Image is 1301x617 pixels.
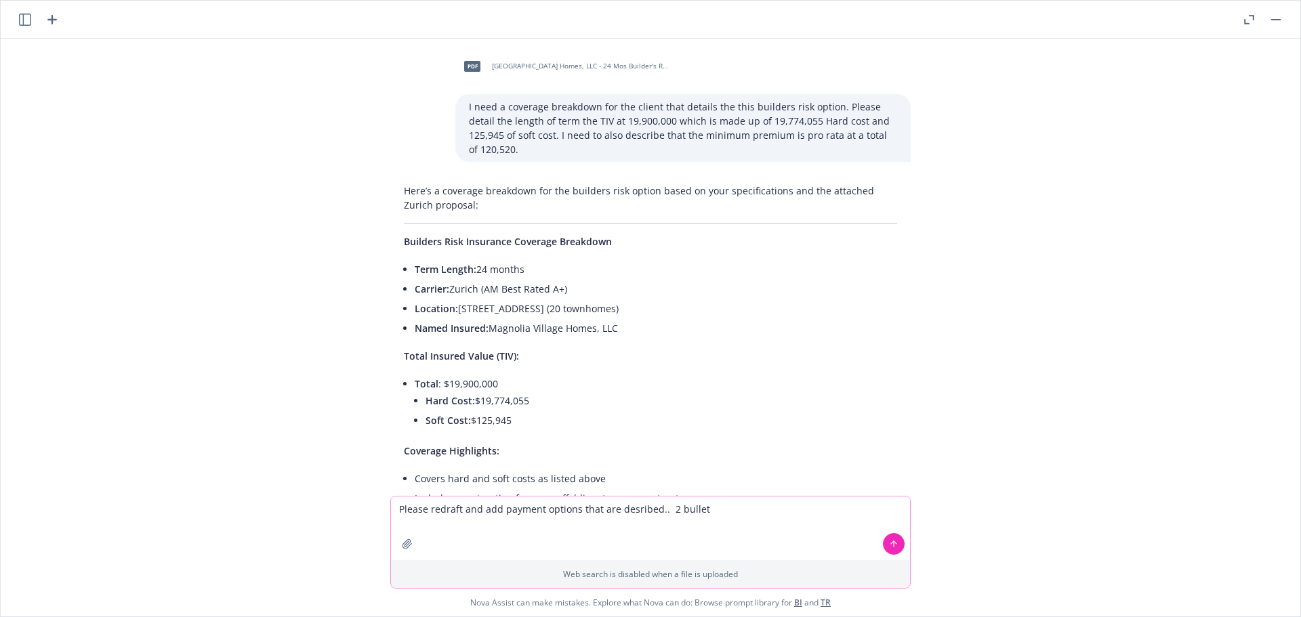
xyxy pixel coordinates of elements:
[391,496,910,560] textarea: Please redraft and add payment options that are desribed.. 2 bullet
[821,597,831,608] a: TR
[415,488,897,508] li: Includes construction forms, scaffolding, temporary structures
[455,49,672,83] div: pdf[GEOGRAPHIC_DATA] Homes, LLC - 24 Mos Builder's Risk - Revised Proposal - [DATE].pdf
[469,100,897,156] p: I need a coverage breakdown for the client that details the this builders risk option. Please det...
[415,263,476,276] span: Term Length:
[415,259,897,279] li: 24 months
[404,235,612,248] span: Builders Risk Insurance Coverage Breakdown
[404,444,499,457] span: Coverage Highlights:
[404,184,897,212] p: Here’s a coverage breakdown for the builders risk option based on your specifications and the att...
[415,377,438,390] span: Total
[415,282,449,295] span: Carrier:
[415,279,897,299] li: Zurich (AM Best Rated A+)
[415,374,897,433] li: : $19,900,000
[415,318,897,338] li: Magnolia Village Homes, LLC
[399,568,902,580] p: Web search is disabled when a file is uploaded
[426,414,471,427] span: Soft Cost:
[6,589,1295,616] span: Nova Assist can make mistakes. Explore what Nova can do: Browse prompt library for and
[464,61,480,71] span: pdf
[426,394,475,407] span: Hard Cost:
[426,391,897,410] li: $19,774,055
[415,299,897,318] li: [STREET_ADDRESS] (20 townhomes)
[415,469,897,488] li: Covers hard and soft costs as listed above
[492,62,669,70] span: [GEOGRAPHIC_DATA] Homes, LLC - 24 Mos Builder's Risk - Revised Proposal - [DATE].pdf
[404,349,519,362] span: Total Insured Value (TIV):
[415,322,489,335] span: Named Insured:
[426,410,897,430] li: $125,945
[415,302,458,315] span: Location:
[794,597,802,608] a: BI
